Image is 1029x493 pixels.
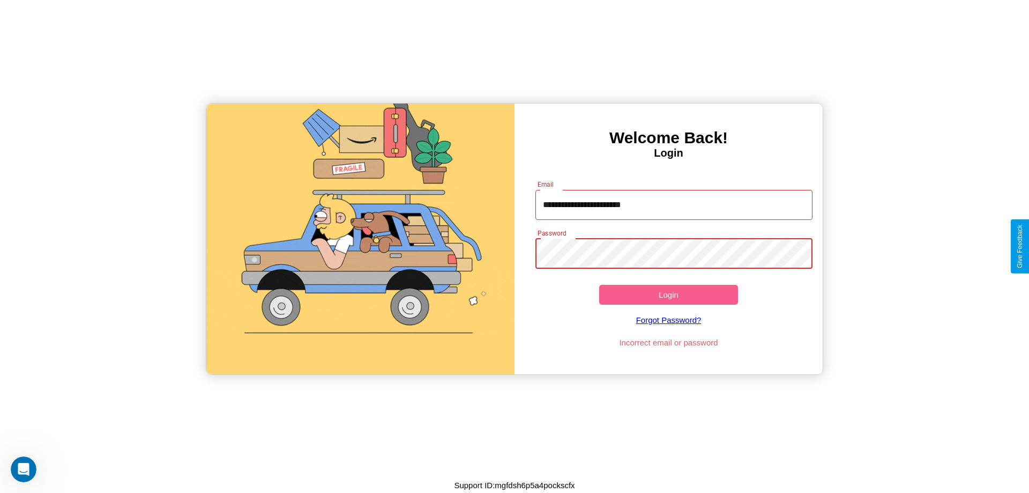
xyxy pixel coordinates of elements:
a: Forgot Password? [530,305,808,335]
label: Password [538,229,566,238]
p: Incorrect email or password [530,335,808,350]
iframe: Intercom live chat [11,457,36,482]
h4: Login [514,147,823,159]
img: gif [206,104,514,374]
p: Support ID: mgfdsh6p5a4pockscfx [454,478,575,492]
div: Give Feedback [1016,225,1024,268]
label: Email [538,180,554,189]
h3: Welcome Back! [514,129,823,147]
button: Login [599,285,738,305]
